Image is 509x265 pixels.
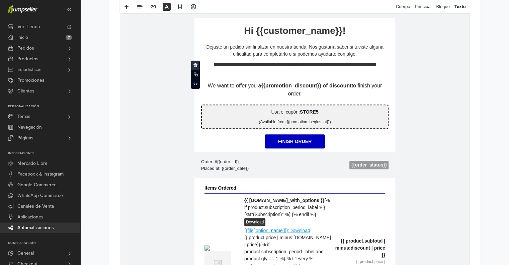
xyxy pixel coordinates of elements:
span: General [17,248,34,259]
p: Hi {{customer_name}}! [74,46,275,58]
re-text: Download [126,241,144,245]
span: Productos [17,54,38,64]
p: {% if product.subscription_period_label %} {%t"(Subscription)" %} {% endif %} [124,218,213,239]
span: Mercado Libre [17,158,48,169]
span: Automatizaciones [17,222,54,233]
span: Aplicaciones [17,212,44,222]
a: Download [124,239,145,247]
span: Promociones [17,75,45,86]
span: Páginas [17,133,33,143]
span: 7 [66,35,72,40]
p: We want to offer you a to finish your order. [81,103,268,119]
span: Pedidos [17,43,34,54]
span: Temas [17,111,30,122]
span: Clientes [17,86,34,96]
re-text: {{[DOMAIN_NAME]}} [122,20,220,31]
a: Finish Order [145,155,205,169]
span: WhatsApp Commerce [17,190,63,201]
span: Navegación [17,122,42,133]
span: Canales de Venta [17,201,54,212]
span: Google Commerce [17,180,57,190]
span: Ver Tienda [17,21,40,32]
p: Dejaste un pedido sin finalizar en nuestra tienda. Nos gustaría saber si tuviste alguna dificulta... [81,64,268,78]
img: %7B%7B%20store.logo%20%7D%7D [222,20,227,25]
a: {{[DOMAIN_NAME]}} [122,25,227,30]
span: Facebook & Instagram [17,169,64,180]
strong: {{order_status}} [231,183,267,188]
a: {{file['option_name']}}:Download [124,249,190,254]
p: Placed at: {{order_date}} [81,186,171,193]
span: Estadísticas [17,64,41,75]
strong: {{ [DOMAIN_NAME]_with_options }} [124,218,204,224]
p: Personalización [8,105,80,109]
p: Order: #{{order_id}} [81,179,171,186]
strong: {{promotion_discount}} of discount [141,104,231,109]
p: Configuración [8,241,80,245]
p: Integraciones [8,151,80,155]
p: Items Ordered [84,206,265,212]
p: Usa el cupón: [85,129,264,136]
re-text: Download [169,249,190,254]
span: Inicio [17,32,28,43]
p: (Available from {{promotion_begins_at}}) [85,140,264,146]
strong: STORE5 [180,130,198,135]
